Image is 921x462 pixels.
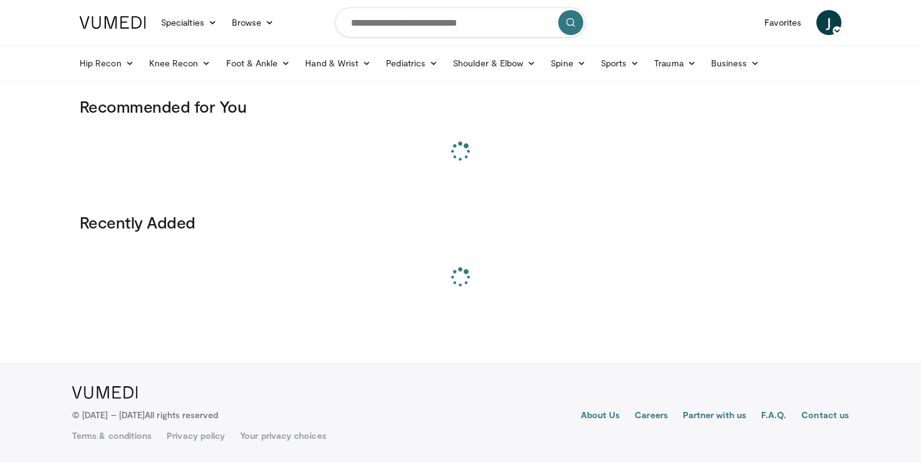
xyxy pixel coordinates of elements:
a: Foot & Ankle [219,51,298,76]
a: Knee Recon [142,51,219,76]
h3: Recommended for You [80,96,841,116]
a: Sports [593,51,647,76]
p: © [DATE] – [DATE] [72,409,219,421]
a: F.A.Q. [761,409,786,424]
input: Search topics, interventions [335,8,586,38]
a: Trauma [647,51,704,76]
a: J [816,10,841,35]
h3: Recently Added [80,212,841,232]
a: Shoulder & Elbow [445,51,543,76]
span: All rights reserved [145,409,218,420]
a: Spine [543,51,593,76]
a: About Us [581,409,620,424]
img: VuMedi Logo [80,16,146,29]
a: Business [704,51,767,76]
a: Browse [224,10,282,35]
a: Partner with us [683,409,746,424]
a: Privacy policy [167,429,225,442]
a: Specialties [153,10,224,35]
a: Terms & conditions [72,429,152,442]
img: VuMedi Logo [72,386,138,399]
a: Careers [635,409,668,424]
a: Pediatrics [378,51,445,76]
a: Your privacy choices [240,429,326,442]
a: Favorites [757,10,809,35]
a: Contact us [801,409,849,424]
a: Hip Recon [72,51,142,76]
a: Hand & Wrist [298,51,378,76]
